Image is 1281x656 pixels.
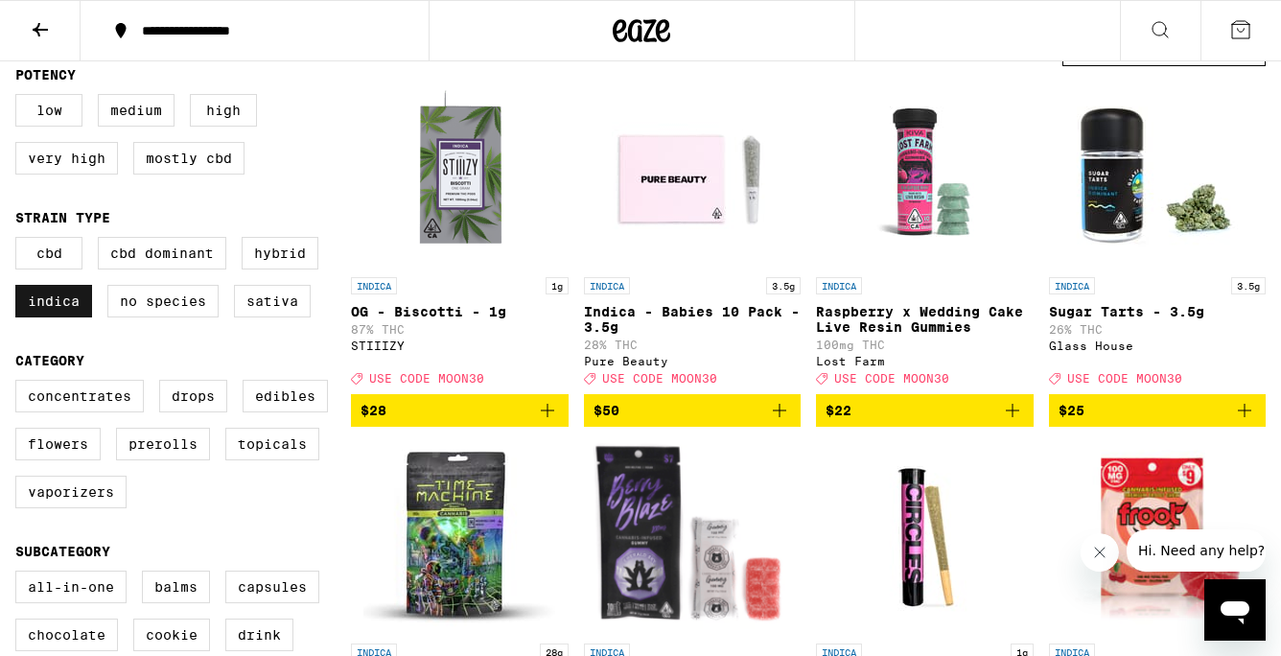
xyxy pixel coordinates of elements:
[816,394,1034,427] button: Add to bag
[816,339,1034,351] p: 100mg THC
[98,237,226,269] label: CBD Dominant
[15,571,127,603] label: All-In-One
[1231,277,1266,294] p: 3.5g
[828,442,1020,634] img: Circles Base Camp - Kosher Kush - 1g
[584,394,802,427] button: Add to bag
[98,94,175,127] label: Medium
[1059,403,1084,418] span: $25
[1049,277,1095,294] p: INDICA
[15,353,84,368] legend: Category
[15,94,82,127] label: Low
[816,355,1034,367] div: Lost Farm
[133,142,245,175] label: Mostly CBD
[107,285,219,317] label: No Species
[590,442,794,634] img: Emerald Sky - Berry Blaze Gummy
[546,277,569,294] p: 1g
[351,340,569,352] div: STIIIZY
[15,380,144,412] label: Concentrates
[369,372,484,385] span: USE CODE MOON30
[363,76,555,268] img: STIIIZY - OG - Biscotti - 1g
[15,476,127,508] label: Vaporizers
[225,571,319,603] label: Capsules
[602,372,717,385] span: USE CODE MOON30
[816,277,862,294] p: INDICA
[15,210,110,225] legend: Strain Type
[133,619,210,651] label: Cookie
[1049,304,1267,319] p: Sugar Tarts - 3.5g
[116,428,210,460] label: Prerolls
[1061,76,1253,268] img: Glass House - Sugar Tarts - 3.5g
[1204,579,1266,641] iframe: Button to launch messaging window
[15,544,110,559] legend: Subcategory
[1081,533,1119,572] iframe: Close message
[596,76,788,268] img: Pure Beauty - Indica - Babies 10 Pack - 3.5g
[351,304,569,319] p: OG - Biscotti - 1g
[826,403,851,418] span: $22
[816,76,1034,394] a: Open page for Raspberry x Wedding Cake Live Resin Gummies from Lost Farm
[834,372,949,385] span: USE CODE MOON30
[1049,394,1267,427] button: Add to bag
[15,428,101,460] label: Flowers
[816,304,1034,335] p: Raspberry x Wedding Cake Live Resin Gummies
[351,323,569,336] p: 87% THC
[243,380,328,412] label: Edibles
[584,76,802,394] a: Open page for Indica - Babies 10 Pack - 3.5g from Pure Beauty
[351,76,569,394] a: Open page for OG - Biscotti - 1g from STIIIZY
[584,355,802,367] div: Pure Beauty
[351,394,569,427] button: Add to bag
[225,619,293,651] label: Drink
[1049,340,1267,352] div: Glass House
[766,277,801,294] p: 3.5g
[15,142,118,175] label: Very High
[584,304,802,335] p: Indica - Babies 10 Pack - 3.5g
[594,403,619,418] span: $50
[1067,372,1182,385] span: USE CODE MOON30
[234,285,311,317] label: Sativa
[1049,323,1267,336] p: 26% THC
[351,277,397,294] p: INDICA
[828,76,1020,268] img: Lost Farm - Raspberry x Wedding Cake Live Resin Gummies
[142,571,210,603] label: Balms
[1127,529,1266,572] iframe: Message from company
[361,403,386,418] span: $28
[1049,442,1267,634] img: Froot - Sour Cherry Gummy Single - 100mg
[159,380,227,412] label: Drops
[584,339,802,351] p: 28% THC
[15,619,118,651] label: Chocolate
[15,237,82,269] label: CBD
[1049,76,1267,394] a: Open page for Sugar Tarts - 3.5g from Glass House
[225,428,319,460] label: Topicals
[584,277,630,294] p: INDICA
[15,285,92,317] label: Indica
[242,237,318,269] label: Hybrid
[190,94,257,127] label: High
[15,67,76,82] legend: Potency
[363,442,555,634] img: Time Machine - Wedding Cake - 28g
